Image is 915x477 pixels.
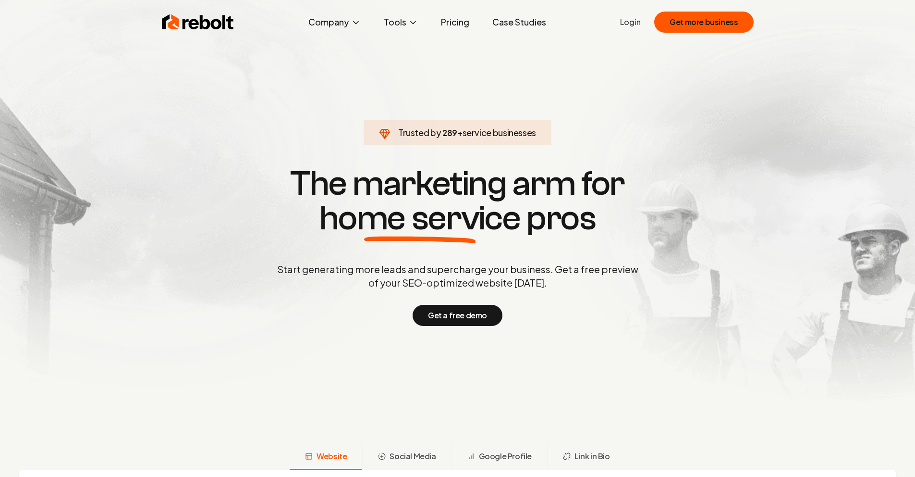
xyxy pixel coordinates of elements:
button: Get more business [654,12,753,33]
span: Google Profile [479,451,532,462]
button: Link in Bio [547,445,625,470]
span: Social Media [390,451,436,462]
a: Case Studies [485,13,554,32]
button: Google Profile [451,445,547,470]
span: Website [317,451,347,462]
button: Tools [376,13,426,32]
span: home service [319,201,521,236]
button: Company [301,13,368,32]
a: Pricing [433,13,477,32]
span: + [457,127,463,138]
span: Trusted by [398,127,441,138]
button: Get a free demo [413,305,502,326]
h1: The marketing arm for pros [227,166,688,236]
a: Login [620,16,641,28]
span: service businesses [463,127,537,138]
img: Rebolt Logo [162,13,234,32]
p: Start generating more leads and supercharge your business. Get a free preview of your SEO-optimiz... [275,263,640,289]
button: Social Media [362,445,451,470]
button: Website [290,445,362,470]
span: Link in Bio [574,451,610,462]
span: 289 [442,126,457,139]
